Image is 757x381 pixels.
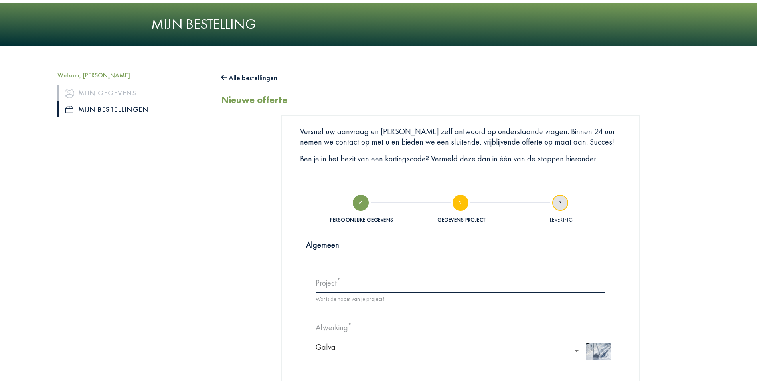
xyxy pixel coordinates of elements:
p: Ben je in het bezit van een kortingscode? Vermeld deze dan in één van de stappen hieronder. [300,153,621,164]
label: Afwerking [316,322,352,333]
h1: Mijn bestelling [151,16,606,33]
img: icon [65,89,74,98]
h2: Nieuwe offerte [221,94,287,106]
a: iconMijn gegevens [57,85,209,101]
button: Alle bestellingen [221,71,278,84]
div: Levering [513,217,610,224]
a: iconMijn bestellingen [57,101,209,117]
h5: Welkom, [PERSON_NAME] [57,71,209,79]
img: icon [65,106,73,113]
span: Wat is de naam van je project? [316,295,385,302]
img: Z [586,343,611,360]
p: Versnel uw aanvraag en [PERSON_NAME] zelf antwoord op onderstaande vragen. Binnen 24 uur nemen we... [300,126,621,147]
div: Gegevens project [437,216,486,223]
div: Persoonlijke gegevens [330,216,393,223]
strong: Algemeen [306,240,339,250]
